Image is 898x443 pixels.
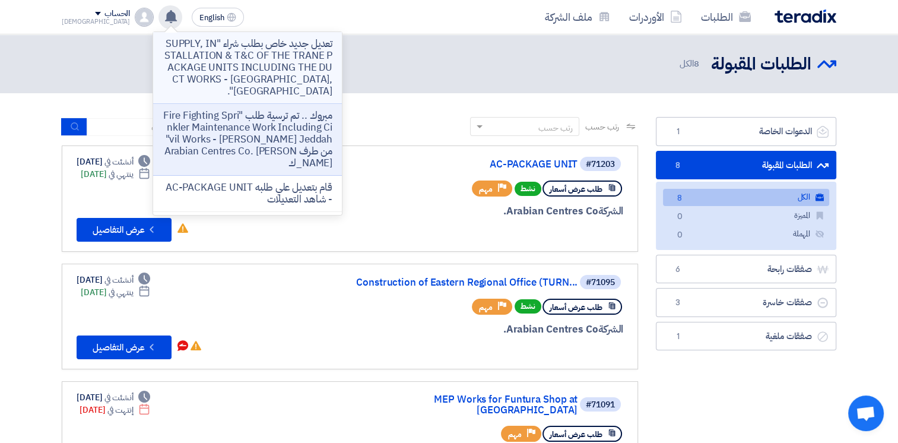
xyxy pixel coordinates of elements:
a: AC-PACKAGE UNIT [340,159,577,170]
div: Arabian Centres Co. [338,322,623,337]
span: طلب عرض أسعار [550,183,602,195]
a: الدعوات الخاصة1 [656,117,836,146]
div: رتب حسب [538,122,573,134]
p: قام بتعديل علي طلبه AC-PACKAGE UNIT - شاهد التعديلات [163,182,332,205]
p: تعديل جديد خاص بطلب شراء "SUPPLY, INSTALLATION & T&C OF THE TRANE PACKAGE UNITS INCLUDING THE DUC... [163,38,332,97]
span: 8 [671,160,685,172]
span: الشركة [598,322,624,337]
span: طلب عرض أسعار [550,429,602,440]
div: #71091 [586,401,615,409]
span: English [199,14,224,22]
div: [DATE] [80,404,150,416]
a: Open chat [848,395,884,431]
span: أنشئت في [104,156,133,168]
input: ابحث بعنوان أو رقم الطلب [87,118,253,136]
div: Arabian Centres Co. [338,204,623,219]
span: أنشئت في [104,391,133,404]
div: [DATE] [77,274,150,286]
a: المميزة [663,207,829,224]
span: طلب عرض أسعار [550,302,602,313]
span: الكل [679,57,702,71]
button: English [192,8,244,27]
div: [DATE] [77,391,150,404]
a: الطلبات المقبولة8 [656,151,836,180]
div: #71203 [586,160,615,169]
button: عرض التفاصيل [77,336,172,359]
span: 6 [671,264,685,276]
img: Teradix logo [775,10,836,23]
span: 8 [694,57,699,70]
span: ينتهي في [109,286,133,299]
a: الأوردرات [620,3,691,31]
span: 1 [671,331,685,343]
a: MEP Works for Funtura Shop at [GEOGRAPHIC_DATA] [340,394,577,416]
span: أنشئت في [104,274,133,286]
button: عرض التفاصيل [77,218,172,242]
span: ينتهي في [109,168,133,181]
span: الشركة [598,204,624,219]
a: صفقات ملغية1 [656,322,836,351]
a: Construction of Eastern Regional Office (TURN... [340,277,577,288]
span: إنتهت في [107,404,133,416]
div: [DATE] [81,286,150,299]
p: مبروك .. تم ترسية طلب "Fire Fighting Sprinkler Maintenance Work Including Civil Works - [PERSON_N... [163,110,332,169]
span: مهم [479,183,493,195]
span: 0 [672,229,687,242]
span: 3 [671,297,685,309]
a: الكل [663,189,829,206]
a: صفقات رابحة6 [656,255,836,284]
span: رتب حسب [585,121,619,133]
span: نشط [515,299,541,314]
a: الطلبات [691,3,760,31]
span: 8 [672,192,687,205]
h2: الطلبات المقبولة [711,53,811,76]
span: 1 [671,126,685,138]
span: نشط [515,182,541,196]
a: صفقات خاسرة3 [656,288,836,317]
div: [DATE] [81,168,150,181]
div: [DATE] [77,156,150,168]
img: profile_test.png [135,8,154,27]
a: ملف الشركة [535,3,620,31]
span: 0 [672,211,687,223]
a: المهملة [663,226,829,243]
div: [DEMOGRAPHIC_DATA] [62,18,130,25]
div: الحساب [104,9,130,19]
div: #71095 [586,279,615,287]
span: مهم [479,302,493,313]
span: مهم [508,429,522,440]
